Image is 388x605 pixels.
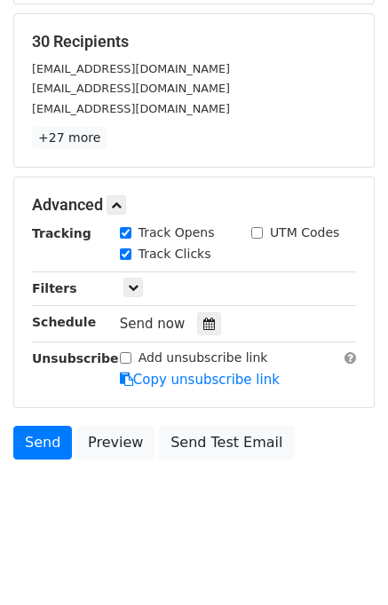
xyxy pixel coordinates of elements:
[32,226,91,240] strong: Tracking
[32,127,107,149] a: +27 more
[139,245,211,263] label: Track Clicks
[139,224,215,242] label: Track Opens
[120,372,280,388] a: Copy unsubscribe link
[32,281,77,295] strong: Filters
[32,82,230,95] small: [EMAIL_ADDRESS][DOMAIN_NAME]
[32,315,96,329] strong: Schedule
[32,195,356,215] h5: Advanced
[13,426,72,460] a: Send
[32,62,230,75] small: [EMAIL_ADDRESS][DOMAIN_NAME]
[120,316,186,332] span: Send now
[32,102,230,115] small: [EMAIL_ADDRESS][DOMAIN_NAME]
[76,426,154,460] a: Preview
[32,32,356,51] h5: 30 Recipients
[270,224,339,242] label: UTM Codes
[32,351,119,365] strong: Unsubscribe
[159,426,294,460] a: Send Test Email
[299,520,388,605] iframe: Chat Widget
[139,349,268,367] label: Add unsubscribe link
